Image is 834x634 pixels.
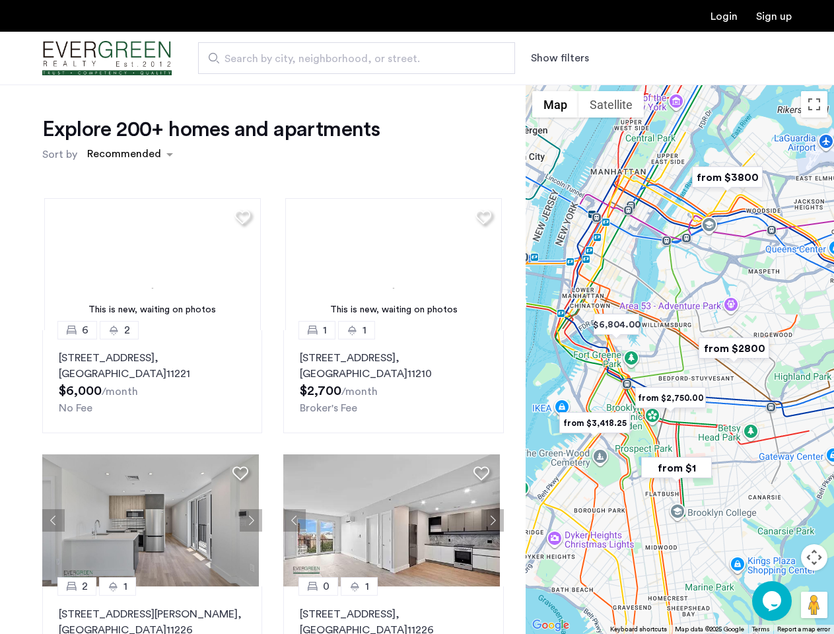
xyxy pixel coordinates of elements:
[801,592,827,618] button: Drag Pegman onto the map to open Street View
[283,330,503,433] a: 11[STREET_ADDRESS], [GEOGRAPHIC_DATA]11210Broker's Fee
[42,509,65,532] button: Previous apartment
[82,322,88,338] span: 6
[554,408,635,438] div: from $3,418.25
[42,34,172,83] a: Cazamio Logo
[300,384,341,398] span: $2,700
[532,91,578,118] button: Show street map
[531,50,589,66] button: Show or hide filters
[630,383,711,413] div: from $2,750.00
[323,322,327,338] span: 1
[102,386,138,397] sub: /month
[756,11,792,22] a: Registration
[693,334,775,363] div: from $2800
[285,198,502,330] img: 1.gif
[341,386,378,397] sub: /month
[42,454,259,586] img: 66a1adb6-6608-43dd-a245-dc7333f8b390_638824126198252652.jpeg
[59,384,102,398] span: $6,000
[365,579,369,594] span: 1
[59,350,246,382] p: [STREET_ADDRESS] 11221
[283,509,306,532] button: Previous apartment
[687,162,768,192] div: from $3800
[675,626,744,633] span: Map data ©2025 Google
[529,617,573,634] a: Open this area in Google Maps (opens a new window)
[363,322,366,338] span: 1
[300,403,357,413] span: Broker's Fee
[292,303,495,317] div: This is new, waiting on photos
[42,330,262,433] a: 62[STREET_ADDRESS], [GEOGRAPHIC_DATA]11221No Fee
[82,579,88,594] span: 2
[59,403,92,413] span: No Fee
[801,544,827,571] button: Map camera controls
[51,303,254,317] div: This is new, waiting on photos
[240,509,262,532] button: Next apartment
[285,198,502,330] a: This is new, waiting on photos
[81,143,180,166] ng-select: sort-apartment
[123,579,127,594] span: 1
[588,310,644,339] div: $6,804.00
[636,453,717,483] div: from $1
[44,198,261,330] a: This is new, waiting on photos
[323,579,330,594] span: 0
[42,147,77,162] label: Sort by
[481,509,504,532] button: Next apartment
[578,91,644,118] button: Show satellite imagery
[777,625,830,634] a: Report a map error
[42,34,172,83] img: logo
[752,625,769,634] a: Terms (opens in new tab)
[752,581,794,621] iframe: chat widget
[225,51,478,67] span: Search by city, neighborhood, or street.
[283,454,500,586] img: 1999_638539805060545666.jpeg
[529,617,573,634] img: Google
[198,42,515,74] input: Apartment Search
[42,116,380,143] h1: Explore 200+ homes and apartments
[711,11,738,22] a: Login
[85,146,161,165] div: Recommended
[44,198,261,330] img: 1.gif
[124,322,130,338] span: 2
[300,350,487,382] p: [STREET_ADDRESS] 11210
[610,625,667,634] button: Keyboard shortcuts
[801,91,827,118] button: Toggle fullscreen view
